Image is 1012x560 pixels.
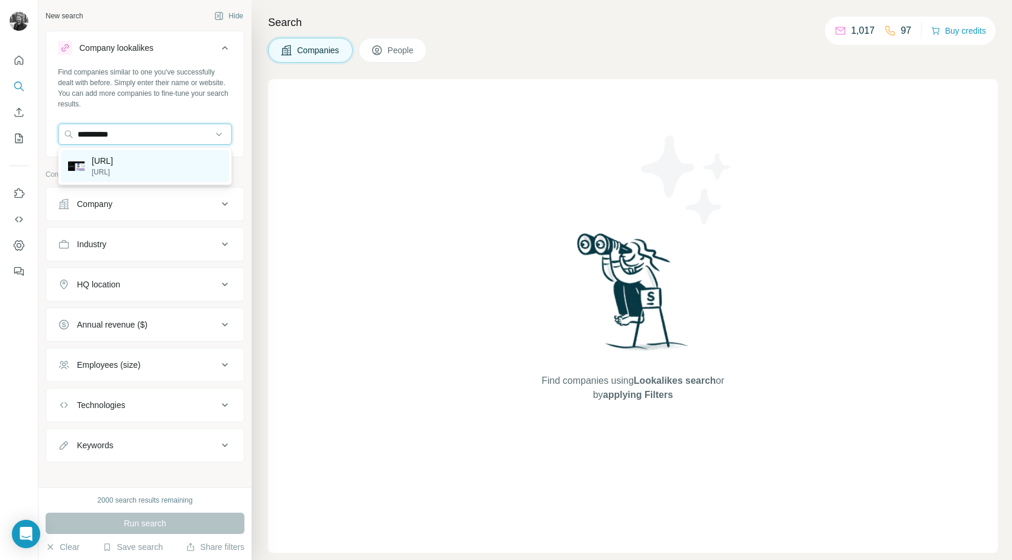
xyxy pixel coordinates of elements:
span: applying Filters [603,390,673,400]
span: Find companies using or by [538,374,727,402]
p: Company information [46,169,244,180]
button: Use Surfe on LinkedIn [9,183,28,204]
h4: Search [268,14,998,31]
p: [URL] [92,167,113,177]
div: Company [77,198,112,210]
div: Employees (size) [77,359,140,371]
img: Avatar [9,12,28,31]
p: 1,017 [851,24,875,38]
button: Quick start [9,50,28,71]
span: Companies [297,44,340,56]
button: Keywords [46,431,244,459]
img: Surfe Illustration - Woman searching with binoculars [572,230,695,362]
button: Dashboard [9,235,28,256]
button: Buy credits [931,22,986,39]
p: [URL] [92,155,113,167]
button: Clear [46,541,79,553]
button: Company lookalikes [46,34,244,67]
span: People [388,44,415,56]
img: Surfe Illustration - Stars [633,127,740,233]
div: Technologies [77,399,125,411]
button: Feedback [9,261,28,282]
button: Annual revenue ($) [46,310,244,339]
button: Share filters [186,541,244,553]
button: Company [46,190,244,218]
button: My lists [9,128,28,149]
div: New search [46,11,83,21]
div: Company lookalikes [79,42,153,54]
img: poolday.ai [68,161,85,171]
span: Lookalikes search [634,376,716,386]
button: Search [9,76,28,97]
div: 2000 search results remaining [98,495,193,506]
button: Technologies [46,391,244,419]
button: Employees (size) [46,351,244,379]
button: Use Surfe API [9,209,28,230]
div: Keywords [77,439,113,451]
div: Open Intercom Messenger [12,520,40,548]
button: HQ location [46,270,244,299]
div: Industry [77,238,107,250]
div: Find companies similar to one you've successfully dealt with before. Simply enter their name or w... [58,67,232,109]
div: Annual revenue ($) [77,319,147,331]
div: HQ location [77,279,120,290]
button: Enrich CSV [9,102,28,123]
button: Hide [206,7,252,25]
button: Industry [46,230,244,258]
button: Save search [102,541,163,553]
p: 97 [901,24,911,38]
